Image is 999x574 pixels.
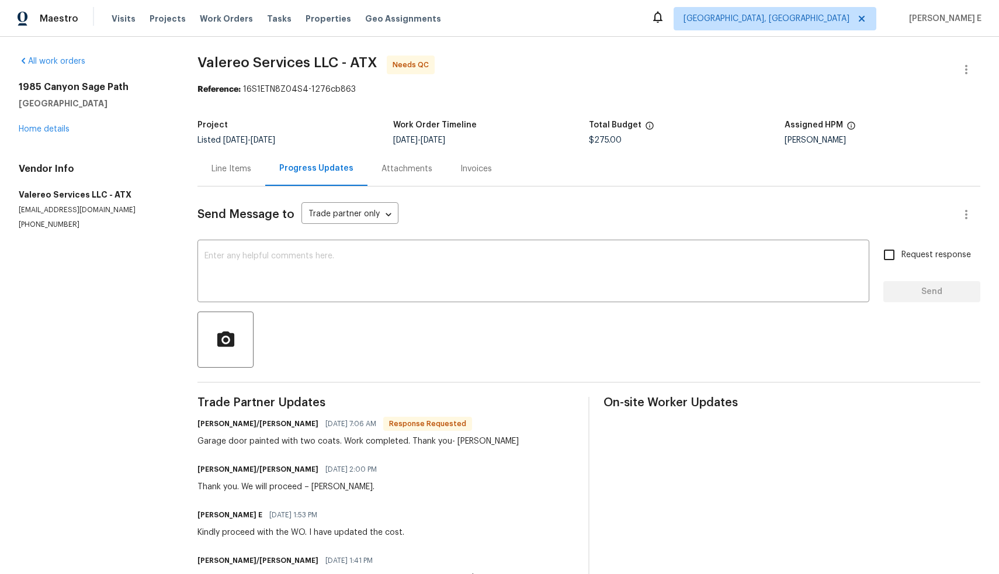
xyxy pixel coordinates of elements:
[19,98,169,109] h5: [GEOGRAPHIC_DATA]
[904,13,981,25] span: [PERSON_NAME] E
[785,136,980,144] div: [PERSON_NAME]
[197,509,262,521] h6: [PERSON_NAME] E
[197,209,294,220] span: Send Message to
[197,136,275,144] span: Listed
[251,136,275,144] span: [DATE]
[785,121,843,129] h5: Assigned HPM
[684,13,849,25] span: [GEOGRAPHIC_DATA], [GEOGRAPHIC_DATA]
[301,205,398,224] div: Trade partner only
[197,56,377,70] span: Valereo Services LLC - ATX
[197,121,228,129] h5: Project
[197,418,318,430] h6: [PERSON_NAME]/[PERSON_NAME]
[197,464,318,475] h6: [PERSON_NAME]/[PERSON_NAME]
[200,13,253,25] span: Work Orders
[393,59,433,71] span: Needs QC
[197,435,519,447] div: Garage door painted with two coats. Work completed. Thank you- [PERSON_NAME]
[306,13,351,25] span: Properties
[197,555,318,566] h6: [PERSON_NAME]/[PERSON_NAME]
[421,136,445,144] span: [DATE]
[19,163,169,175] h4: Vendor Info
[279,162,353,174] div: Progress Updates
[197,84,980,95] div: 16S1ETN8Z04S4-1276cb863
[223,136,248,144] span: [DATE]
[384,418,471,430] span: Response Requested
[197,85,241,94] b: Reference:
[901,249,971,261] span: Request response
[197,527,404,538] div: Kindly proceed with the WO. I have updated the cost.
[393,136,445,144] span: -
[603,397,980,409] span: On-site Worker Updates
[645,121,654,136] span: The total cost of line items that have been proposed by Opendoor. This sum includes line items th...
[325,418,376,430] span: [DATE] 7:06 AM
[150,13,186,25] span: Projects
[19,81,169,93] h2: 1985 Canyon Sage Path
[267,15,292,23] span: Tasks
[211,163,251,175] div: Line Items
[269,509,317,521] span: [DATE] 1:53 PM
[112,13,136,25] span: Visits
[19,125,70,133] a: Home details
[365,13,441,25] span: Geo Assignments
[197,481,384,493] div: Thank you. We will proceed – [PERSON_NAME].
[325,464,377,475] span: [DATE] 2:00 PM
[19,205,169,215] p: [EMAIL_ADDRESS][DOMAIN_NAME]
[19,57,85,65] a: All work orders
[393,136,418,144] span: [DATE]
[40,13,78,25] span: Maestro
[19,220,169,230] p: [PHONE_NUMBER]
[589,121,641,129] h5: Total Budget
[381,163,432,175] div: Attachments
[393,121,477,129] h5: Work Order Timeline
[223,136,275,144] span: -
[460,163,492,175] div: Invoices
[19,189,169,200] h5: Valereo Services LLC - ATX
[197,397,574,409] span: Trade Partner Updates
[325,555,373,566] span: [DATE] 1:41 PM
[589,136,622,144] span: $275.00
[847,121,856,136] span: The hpm assigned to this work order.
